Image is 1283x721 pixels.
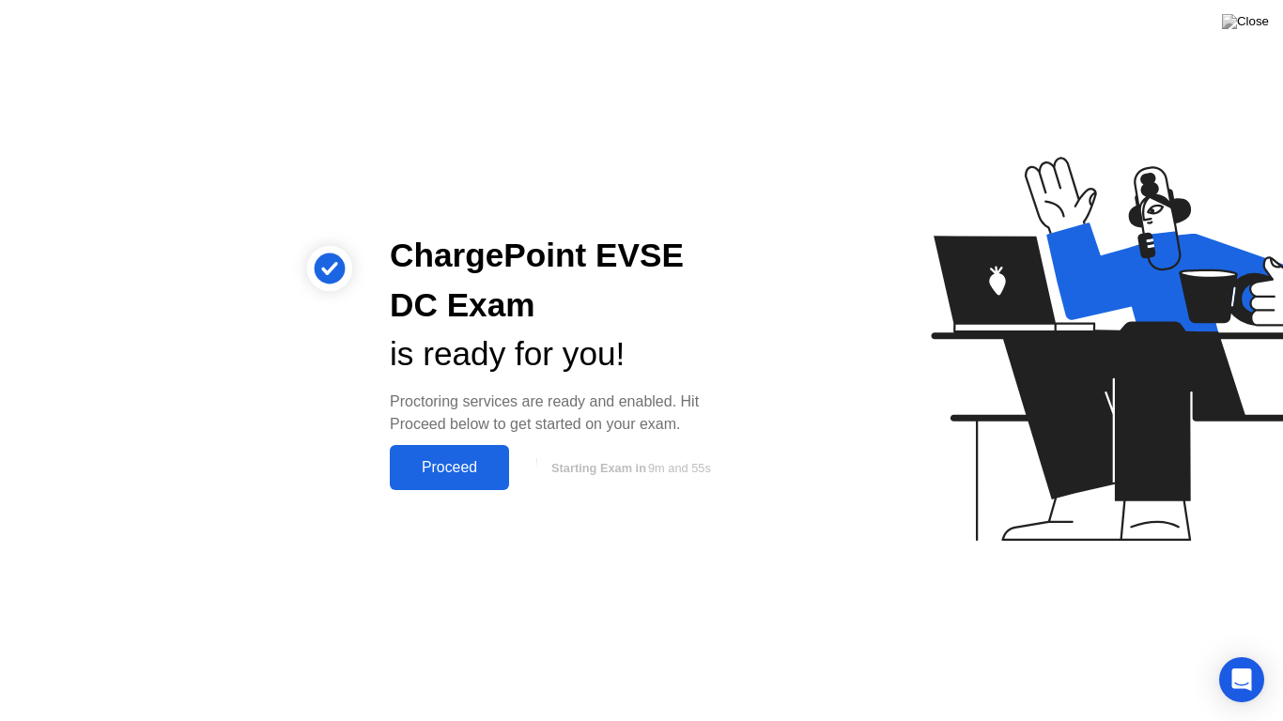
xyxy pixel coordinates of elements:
div: is ready for you! [390,330,739,379]
div: Proceed [395,459,503,476]
div: Open Intercom Messenger [1219,657,1264,702]
div: ChargePoint EVSE DC Exam [390,231,739,330]
button: Proceed [390,445,509,490]
img: Close [1222,14,1269,29]
button: Starting Exam in9m and 55s [518,450,739,485]
span: 9m and 55s [648,461,711,475]
div: Proctoring services are ready and enabled. Hit Proceed below to get started on your exam. [390,391,739,436]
